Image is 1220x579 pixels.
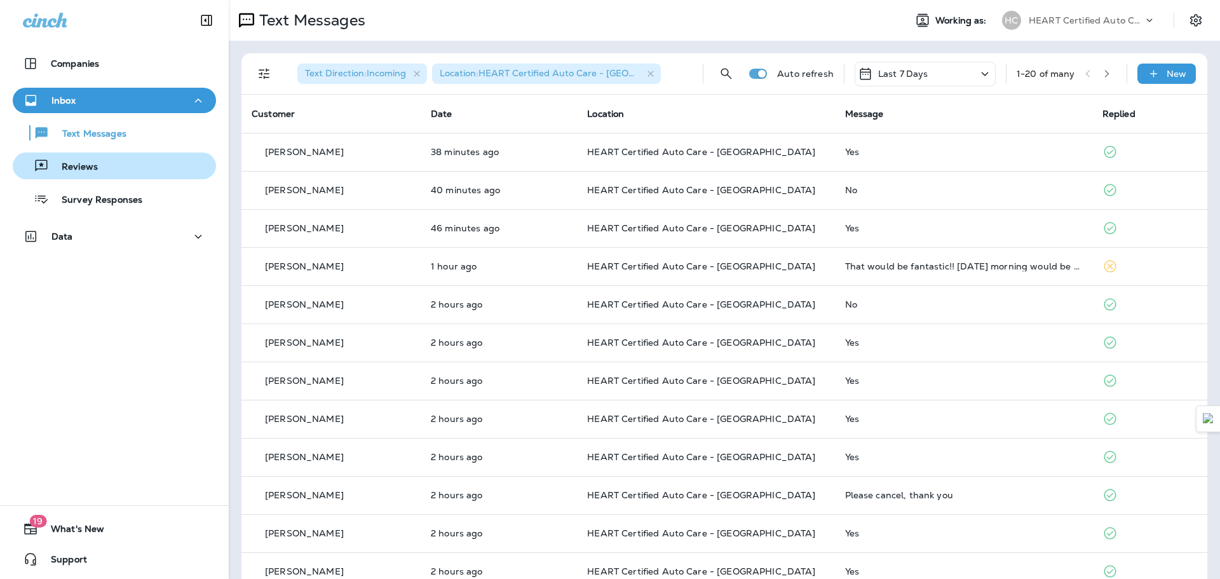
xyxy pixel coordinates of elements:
span: HEART Certified Auto Care - [GEOGRAPHIC_DATA] [587,184,815,196]
p: [PERSON_NAME] [265,147,344,157]
p: [PERSON_NAME] [265,452,344,462]
span: HEART Certified Auto Care - [GEOGRAPHIC_DATA] [587,337,815,348]
span: 19 [29,515,46,528]
p: Aug 20, 2025 09:08 AM [431,490,567,500]
p: Aug 20, 2025 10:56 AM [431,185,567,195]
p: Survey Responses [49,194,142,207]
p: Inbox [51,95,76,106]
span: Working as: [935,15,989,26]
span: What's New [38,524,104,539]
span: HEART Certified Auto Care - [GEOGRAPHIC_DATA] [587,528,815,539]
p: Aug 20, 2025 09:06 AM [431,528,567,538]
div: Location:HEART Certified Auto Care - [GEOGRAPHIC_DATA] [432,64,661,84]
p: Auto refresh [777,69,834,79]
div: Yes [845,414,1082,424]
span: HEART Certified Auto Care - [GEOGRAPHIC_DATA] [587,146,815,158]
p: HEART Certified Auto Care [1029,15,1143,25]
p: Data [51,231,73,242]
p: Aug 20, 2025 09:09 AM [431,452,567,462]
span: HEART Certified Auto Care - [GEOGRAPHIC_DATA] [587,375,815,386]
img: Detect Auto [1203,413,1214,425]
div: Text Direction:Incoming [297,64,427,84]
span: HEART Certified Auto Care - [GEOGRAPHIC_DATA] [587,489,815,501]
span: Location [587,108,624,119]
div: Please cancel, thank you [845,490,1082,500]
button: Inbox [13,88,216,113]
button: Companies [13,51,216,76]
div: Yes [845,452,1082,462]
button: Support [13,547,216,572]
span: Text Direction : Incoming [305,67,406,79]
div: Yes [845,223,1082,233]
span: HEART Certified Auto Care - [GEOGRAPHIC_DATA] [587,413,815,425]
div: Yes [845,376,1082,386]
p: Companies [51,58,99,69]
div: That would be fantastic!! Tomorrow morning would be better because I have to pick up my daughter ... [845,261,1082,271]
div: Yes [845,337,1082,348]
span: HEART Certified Auto Care - [GEOGRAPHIC_DATA] [587,261,815,272]
p: Text Messages [254,11,365,30]
p: Last 7 Days [878,69,928,79]
p: Aug 20, 2025 09:22 AM [431,299,567,310]
button: Data [13,224,216,249]
div: Yes [845,147,1082,157]
button: Settings [1184,9,1207,32]
span: HEART Certified Auto Care - [GEOGRAPHIC_DATA] [587,451,815,463]
button: Text Messages [13,119,216,146]
span: Message [845,108,884,119]
span: HEART Certified Auto Care - [GEOGRAPHIC_DATA] [587,566,815,577]
span: Customer [252,108,295,119]
div: No [845,299,1082,310]
div: Yes [845,566,1082,576]
span: Location : HEART Certified Auto Care - [GEOGRAPHIC_DATA] [440,67,703,79]
button: Reviews [13,153,216,179]
p: [PERSON_NAME] [265,299,344,310]
p: [PERSON_NAME] [265,528,344,538]
p: [PERSON_NAME] [265,414,344,424]
p: [PERSON_NAME] [265,490,344,500]
p: [PERSON_NAME] [265,185,344,195]
p: Aug 20, 2025 09:19 AM [431,337,567,348]
p: [PERSON_NAME] [265,566,344,576]
button: Search Messages [714,61,739,86]
div: No [845,185,1082,195]
p: Aug 20, 2025 10:49 AM [431,223,567,233]
button: Filters [252,61,277,86]
p: Aug 20, 2025 09:10 AM [431,414,567,424]
p: [PERSON_NAME] [265,223,344,233]
div: HC [1002,11,1021,30]
p: Aug 20, 2025 09:17 AM [431,376,567,386]
p: New [1167,69,1186,79]
p: [PERSON_NAME] [265,376,344,386]
span: HEART Certified Auto Care - [GEOGRAPHIC_DATA] [587,299,815,310]
p: Reviews [49,161,98,174]
span: Date [431,108,452,119]
p: Text Messages [50,128,126,140]
button: Survey Responses [13,186,216,212]
p: [PERSON_NAME] [265,261,344,271]
p: [PERSON_NAME] [265,337,344,348]
p: Aug 20, 2025 10:57 AM [431,147,567,157]
p: Aug 20, 2025 09:04 AM [431,566,567,576]
button: 19What's New [13,516,216,542]
div: Yes [845,528,1082,538]
span: Replied [1102,108,1135,119]
p: Aug 20, 2025 10:20 AM [431,261,567,271]
span: Support [38,554,87,569]
button: Collapse Sidebar [189,8,224,33]
span: HEART Certified Auto Care - [GEOGRAPHIC_DATA] [587,222,815,234]
div: 1 - 20 of many [1017,69,1075,79]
